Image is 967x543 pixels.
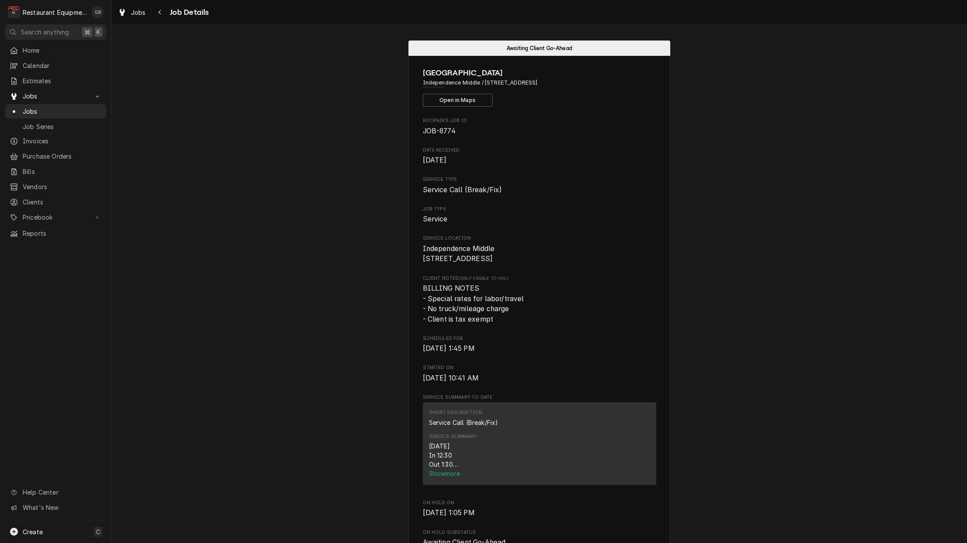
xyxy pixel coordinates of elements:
span: Service Location [423,235,656,242]
span: Job Type [423,214,656,224]
div: Gary Beaver's Avatar [92,6,104,18]
span: Create [23,528,43,536]
span: Service Summary To Date [423,394,656,401]
span: Reports [23,229,102,238]
span: Awaiting Client Go-Ahead [507,45,572,51]
span: Roopairs Job ID [423,117,656,124]
span: Client Notes [423,275,656,282]
div: Service Location [423,235,656,264]
a: Estimates [5,74,106,88]
span: Clients [23,197,102,207]
span: Address [423,79,656,87]
a: Jobs [5,104,106,119]
a: Job Series [5,119,106,134]
div: Date Received [423,147,656,166]
div: Service Summary [429,433,477,440]
span: Show more [429,470,462,477]
span: Service Type [423,185,656,195]
span: Service Call (Break/Fix) [423,186,502,194]
span: K [96,27,100,37]
div: [DATE] In 12:30 Out 1:30 Truck 102 Walk-in-Cooler: The inside of the box is still leaking from ar... [429,441,650,469]
span: Search anything [21,27,69,37]
span: On Hold On [423,508,656,518]
a: Go to Pricebook [5,210,106,224]
span: Started On [423,373,656,383]
div: Service Summary To Date [423,394,656,489]
div: GB [92,6,104,18]
div: Status [408,41,670,56]
span: Purchase Orders [23,152,102,161]
div: Service Call (Break/Fix) [429,418,498,427]
button: Open in Maps [423,94,493,107]
div: Job Type [423,206,656,224]
span: [DATE] 1:45 PM [423,344,475,353]
span: Bills [23,167,102,176]
button: Navigate back [153,5,167,19]
span: Jobs [131,8,146,17]
a: Vendors [5,180,106,194]
span: Started On [423,364,656,371]
span: Roopairs Job ID [423,126,656,136]
a: Go to Help Center [5,485,106,499]
span: [DATE] [423,156,447,164]
span: Name [423,67,656,79]
span: What's New [23,503,101,512]
a: Reports [5,226,106,241]
button: Showmore [429,469,650,478]
div: R [8,6,20,18]
span: Date Received [423,155,656,166]
span: Help Center [23,488,101,497]
span: (Only Visible to You) [459,276,508,281]
span: Independence Middle [STREET_ADDRESS] [423,244,495,263]
a: Clients [5,195,106,209]
span: Job Details [167,7,209,18]
span: [object Object] [423,283,656,325]
div: Short Description [429,409,483,416]
a: Calendar [5,58,106,73]
span: ⌘ [84,27,90,37]
span: [DATE] 1:05 PM [423,509,475,517]
span: Service Type [423,176,656,183]
span: Service Location [423,244,656,264]
div: Restaurant Equipment Diagnostics [23,8,87,17]
span: Job Type [423,206,656,213]
span: [DATE] 10:41 AM [423,374,479,382]
div: Restaurant Equipment Diagnostics's Avatar [8,6,20,18]
div: Roopairs Job ID [423,117,656,136]
span: Service [423,215,448,223]
span: Date Received [423,147,656,154]
a: Bills [5,164,106,179]
a: Purchase Orders [5,149,106,163]
span: Scheduled For [423,343,656,354]
span: Jobs [23,92,89,101]
div: Started On [423,364,656,383]
div: [object Object] [423,275,656,325]
a: Jobs [114,5,149,20]
span: Job Series [23,122,102,131]
a: Go to What's New [5,500,106,515]
div: Service Summary [423,402,656,489]
a: Invoices [5,134,106,148]
span: On Hold SubStatus [423,529,656,536]
a: Go to Jobs [5,89,106,103]
span: On Hold On [423,499,656,506]
div: Service Type [423,176,656,195]
span: BILLING NOTES - Special rates for labor/travel - No truck/mileage charge - Client is tax exempt [423,284,524,323]
span: C [96,527,100,536]
a: Home [5,43,106,58]
div: On Hold On [423,499,656,518]
span: Estimates [23,76,102,85]
span: JOB-8774 [423,127,456,135]
span: Jobs [23,107,102,116]
span: Vendors [23,182,102,191]
div: Client Information [423,67,656,107]
span: Home [23,46,102,55]
div: Scheduled For [423,335,656,354]
span: Invoices [23,136,102,146]
span: Calendar [23,61,102,70]
span: Pricebook [23,213,89,222]
span: Scheduled For [423,335,656,342]
button: Search anything⌘K [5,24,106,40]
